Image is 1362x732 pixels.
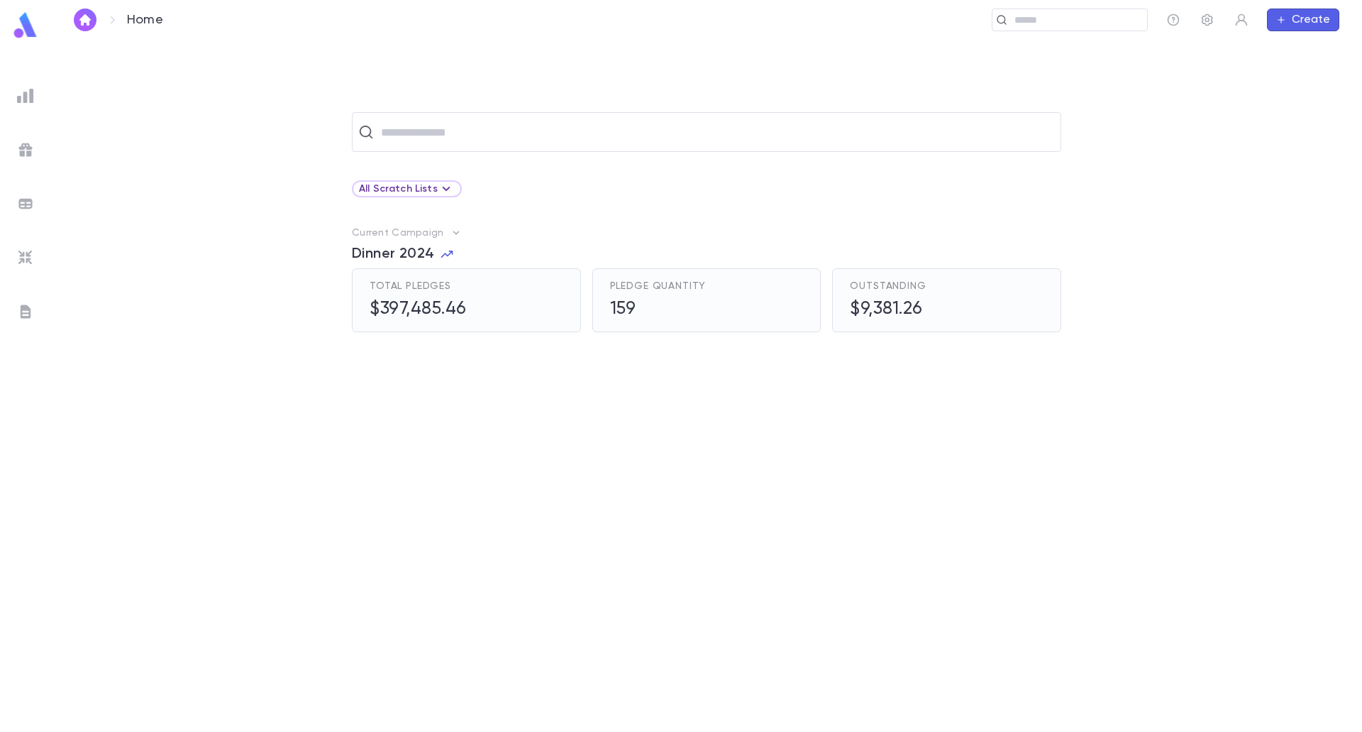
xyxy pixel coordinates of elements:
img: batches_grey.339ca447c9d9533ef1741baa751efc33.svg [17,195,34,212]
div: All Scratch Lists [352,180,462,197]
img: letters_grey.7941b92b52307dd3b8a917253454ce1c.svg [17,303,34,320]
p: Home [127,12,163,28]
img: home_white.a664292cf8c1dea59945f0da9f25487c.svg [77,14,94,26]
img: campaigns_grey.99e729a5f7ee94e3726e6486bddda8f1.svg [17,141,34,158]
img: reports_grey.c525e4749d1bce6a11f5fe2a8de1b229.svg [17,87,34,104]
img: imports_grey.530a8a0e642e233f2baf0ef88e8c9fcb.svg [17,249,34,266]
span: Dinner 2024 [352,246,434,263]
h5: 159 [610,299,707,320]
button: Create [1267,9,1339,31]
p: Current Campaign [352,227,443,239]
h5: $397,485.46 [370,299,467,320]
img: logo [11,11,40,39]
span: Outstanding [850,280,926,292]
div: All Scratch Lists [359,180,455,197]
h5: $9,381.26 [850,299,926,320]
span: Pledge Quantity [610,280,707,292]
span: Total Pledges [370,280,451,292]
